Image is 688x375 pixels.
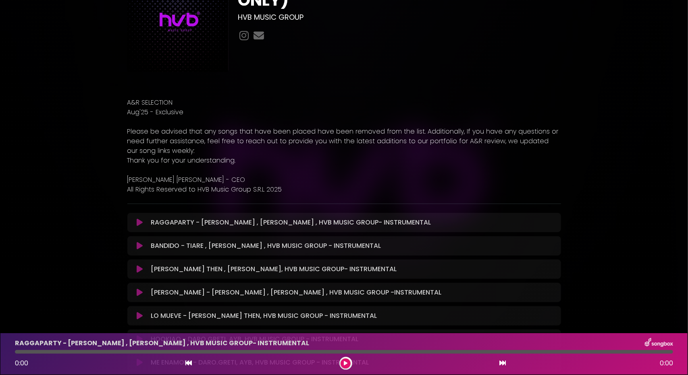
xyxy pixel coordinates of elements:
p: [PERSON_NAME] - [PERSON_NAME] , [PERSON_NAME] , HVB MUSIC GROUP -INSTRUMENTAL [151,288,441,297]
p: RAGGAPARTY - [PERSON_NAME] , [PERSON_NAME] , HVB MUSIC GROUP- INSTRUMENTAL [151,218,431,227]
p: A&R SELECTION [127,98,561,107]
p: Thank you for your understanding. [127,156,561,165]
p: [PERSON_NAME] THEN , [PERSON_NAME], HVB MUSIC GROUP- INSTRUMENTAL [151,264,397,274]
p: RAGGAPARTY - [PERSON_NAME] , [PERSON_NAME] , HVB MUSIC GROUP- INSTRUMENTAL [15,338,309,348]
p: LO MUEVE - [PERSON_NAME] THEN, HVB MUSIC GROUP - INSTRUMENTAL [151,311,377,321]
p: All Rights Reserved to HVB Music Group S.R.L 2025 [127,185,561,194]
img: songbox-logo-white.png [645,338,673,348]
span: 0:00 [660,359,673,368]
h3: HVB MUSIC GROUP [238,13,561,22]
p: BANDIDO - TIARE , [PERSON_NAME] , HVB MUSIC GROUP - INSTRUMENTAL [151,241,381,251]
p: Aug'25 - Exclusive [127,107,561,117]
span: 0:00 [15,359,28,368]
p: Please be advised that any songs that have been placed have been removed from the list. Additiona... [127,127,561,156]
p: [PERSON_NAME] [PERSON_NAME] - CEO [127,175,561,185]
